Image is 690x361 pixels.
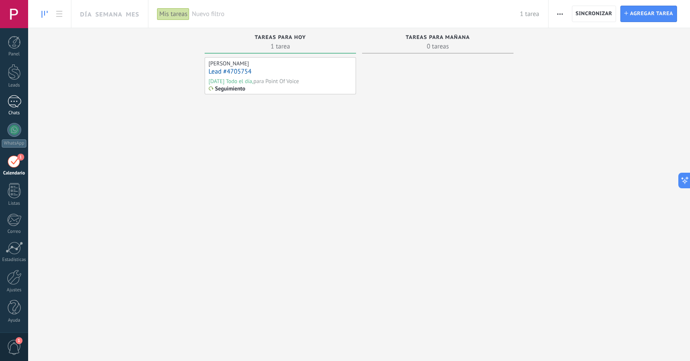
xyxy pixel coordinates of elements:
[572,6,616,22] button: Sincronizar
[406,35,470,41] span: Tareas para mañana
[2,52,27,57] div: Panel
[209,77,254,85] div: [DATE] Todo el día,
[209,35,352,42] div: Tareas para hoy
[520,10,539,18] span: 1 tarea
[2,229,27,235] div: Correo
[16,337,22,344] span: 1
[209,68,251,76] a: Lead #4705754
[2,83,27,88] div: Leads
[255,35,306,41] span: Tareas para hoy
[2,110,27,116] div: Chats
[254,77,299,85] div: para Point Of Voice
[620,6,677,22] button: Agregar tarea
[2,257,27,263] div: Estadísticas
[209,60,249,67] div: [PERSON_NAME]
[2,201,27,206] div: Listas
[366,42,509,51] span: 0 tareas
[192,10,520,18] span: Nuevo filtro
[215,85,245,92] p: Seguimiento
[630,6,673,22] span: Agregar tarea
[2,318,27,323] div: Ayuda
[157,8,189,20] div: Mis tareas
[37,6,52,23] a: To-do line
[554,6,566,22] button: Más
[52,6,67,23] a: To-do list
[366,35,509,42] div: Tareas para mañana
[2,139,26,148] div: WhatsApp
[2,287,27,293] div: Ajustes
[209,42,352,51] span: 1 tarea
[576,11,613,16] span: Sincronizar
[2,171,27,176] div: Calendario
[17,154,24,161] span: 1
